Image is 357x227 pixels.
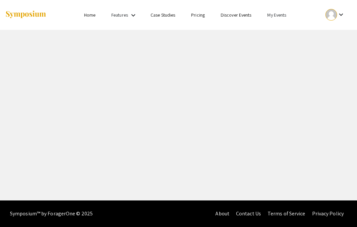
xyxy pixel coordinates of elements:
[312,210,344,217] a: Privacy Policy
[236,210,261,217] a: Contact Us
[111,12,128,18] a: Features
[151,12,175,18] a: Case Studies
[84,12,95,18] a: Home
[191,12,205,18] a: Pricing
[5,10,47,19] img: Symposium by ForagerOne
[268,210,305,217] a: Terms of Service
[215,210,229,217] a: About
[337,11,345,19] mat-icon: Expand account dropdown
[318,7,352,22] button: Expand account dropdown
[267,12,286,18] a: My Events
[10,200,93,227] div: Symposium™ by ForagerOne © 2025
[129,11,137,19] mat-icon: Expand Features list
[221,12,252,18] a: Discover Events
